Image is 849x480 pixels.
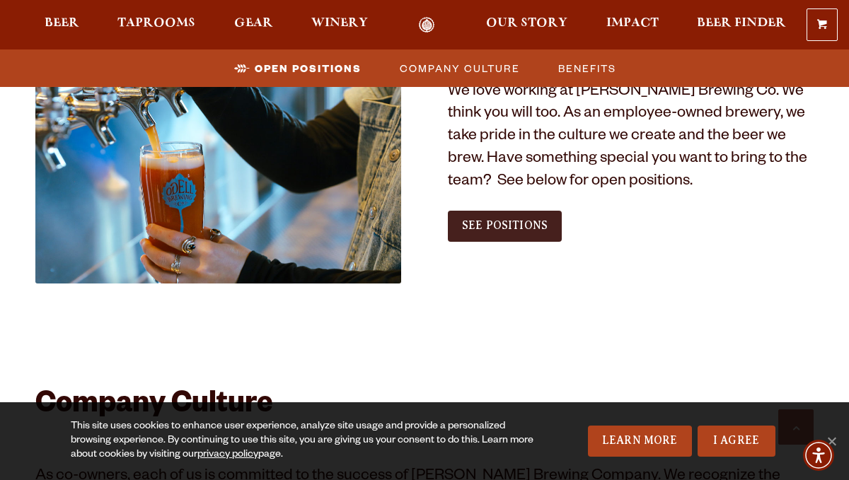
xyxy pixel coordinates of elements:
[45,18,79,29] span: Beer
[688,17,795,33] a: Beer Finder
[302,17,377,33] a: Winery
[477,17,577,33] a: Our Story
[255,58,362,78] span: Open Positions
[234,18,273,29] span: Gear
[311,18,368,29] span: Winery
[35,40,401,283] img: Jobs_1
[225,17,282,33] a: Gear
[588,426,692,457] a: Learn More
[448,211,562,242] a: See Positions
[803,440,834,471] div: Accessibility Menu
[486,18,567,29] span: Our Story
[117,18,195,29] span: Taprooms
[698,426,775,457] a: I Agree
[558,58,616,78] span: Benefits
[400,58,520,78] span: Company Culture
[462,219,548,232] span: See Positions
[35,390,814,423] h2: Company Culture
[226,58,369,78] a: Open Positions
[697,18,786,29] span: Beer Finder
[400,17,454,33] a: Odell Home
[197,450,258,461] a: privacy policy
[550,58,623,78] a: Benefits
[35,17,88,33] a: Beer
[606,18,659,29] span: Impact
[108,17,204,33] a: Taprooms
[448,82,814,195] p: We love working at [PERSON_NAME] Brewing Co. We think you will too. As an employee-owned brewery,...
[597,17,668,33] a: Impact
[391,58,527,78] a: Company Culture
[71,420,538,462] div: This site uses cookies to enhance user experience, analyze site usage and provide a personalized ...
